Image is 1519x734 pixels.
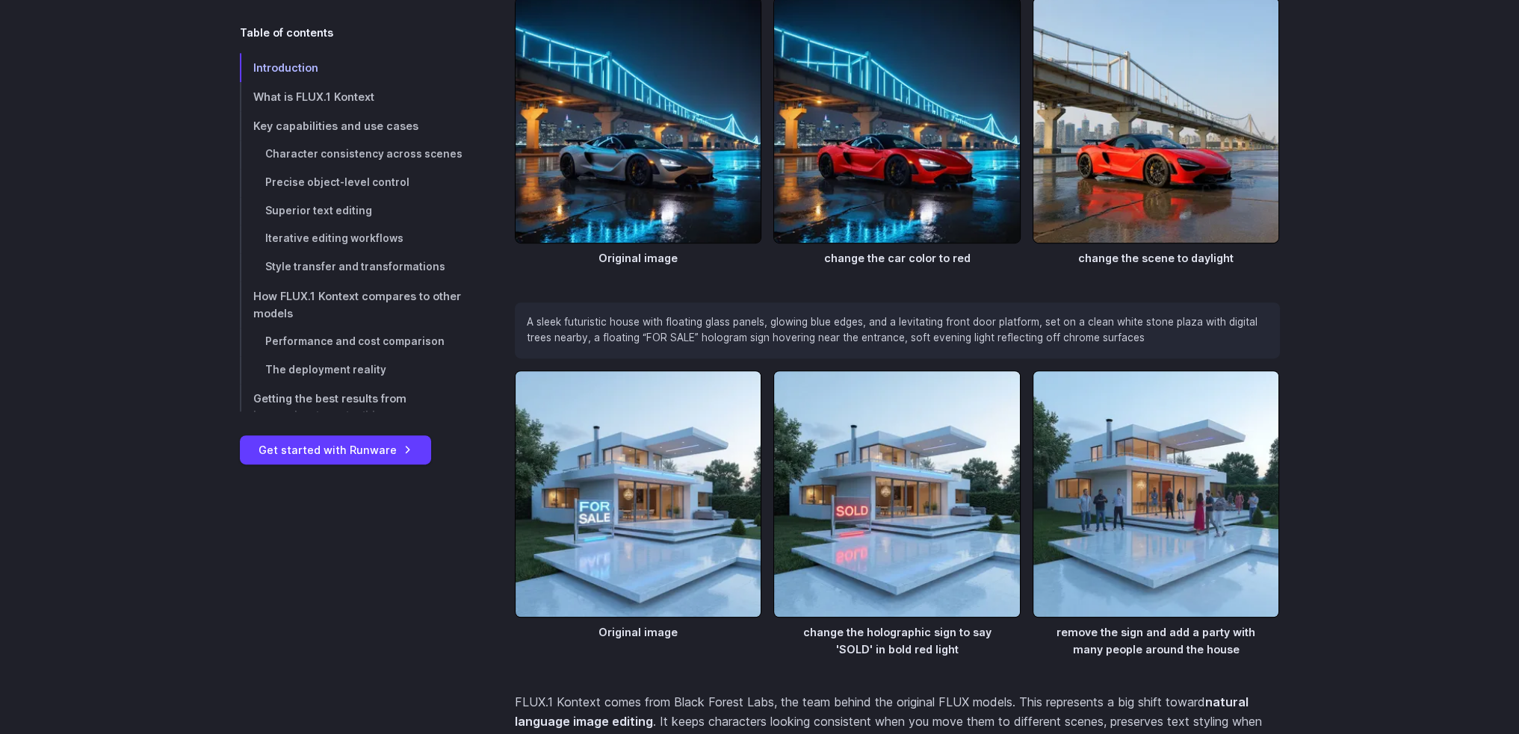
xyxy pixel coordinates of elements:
span: Style transfer and transformations [265,261,445,273]
a: Iterative editing workflows [240,225,467,253]
a: Key capabilities and use cases [240,111,467,140]
figcaption: change the holographic sign to say 'SOLD' in bold red light [773,618,1021,658]
a: Character consistency across scenes [240,140,467,169]
figcaption: change the car color to red [773,243,1021,267]
a: Get started with Runware [240,435,431,464]
span: How FLUX.1 Kontext compares to other models [253,290,461,320]
span: Table of contents [240,24,333,41]
a: The deployment reality [240,356,467,385]
span: Iterative editing workflows [265,232,403,244]
a: Performance and cost comparison [240,328,467,356]
figcaption: Original image [515,618,762,641]
a: Getting the best results from instruction-based editing [240,385,467,431]
span: Introduction [253,61,318,74]
span: Performance and cost comparison [265,335,445,347]
img: Same modern house with a neon 'SOLD' sign in front, indicating the property has been purchased, d... [773,370,1021,618]
a: What is FLUX.1 Kontext [240,82,467,111]
p: A sleek futuristic house with floating glass panels, glowing blue edges, and a levitating front d... [527,314,1268,347]
span: Character consistency across scenes [265,148,462,160]
a: Superior text editing [240,197,467,226]
figcaption: Original image [515,243,762,267]
span: Precise object-level control [265,176,409,188]
strong: natural language image editing [515,694,1249,729]
a: How FLUX.1 Kontext compares to other models [240,282,467,328]
a: Precise object-level control [240,169,467,197]
img: Modern white house with large glass windows during a social gathering, with people mingling on th... [1033,370,1280,618]
figcaption: remove the sign and add a party with many people around the house [1033,618,1280,658]
img: Contemporary two-story house with neon 'FOR SALE' sign on the front lawn, viewed at sunset with w... [515,370,762,618]
a: Introduction [240,53,467,82]
span: Superior text editing [265,205,372,217]
span: Key capabilities and use cases [253,119,418,132]
span: What is FLUX.1 Kontext [253,90,374,103]
a: Style transfer and transformations [240,253,467,282]
figcaption: change the scene to daylight [1033,243,1280,267]
span: Getting the best results from instruction-based editing [253,393,406,423]
span: The deployment reality [265,364,386,376]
